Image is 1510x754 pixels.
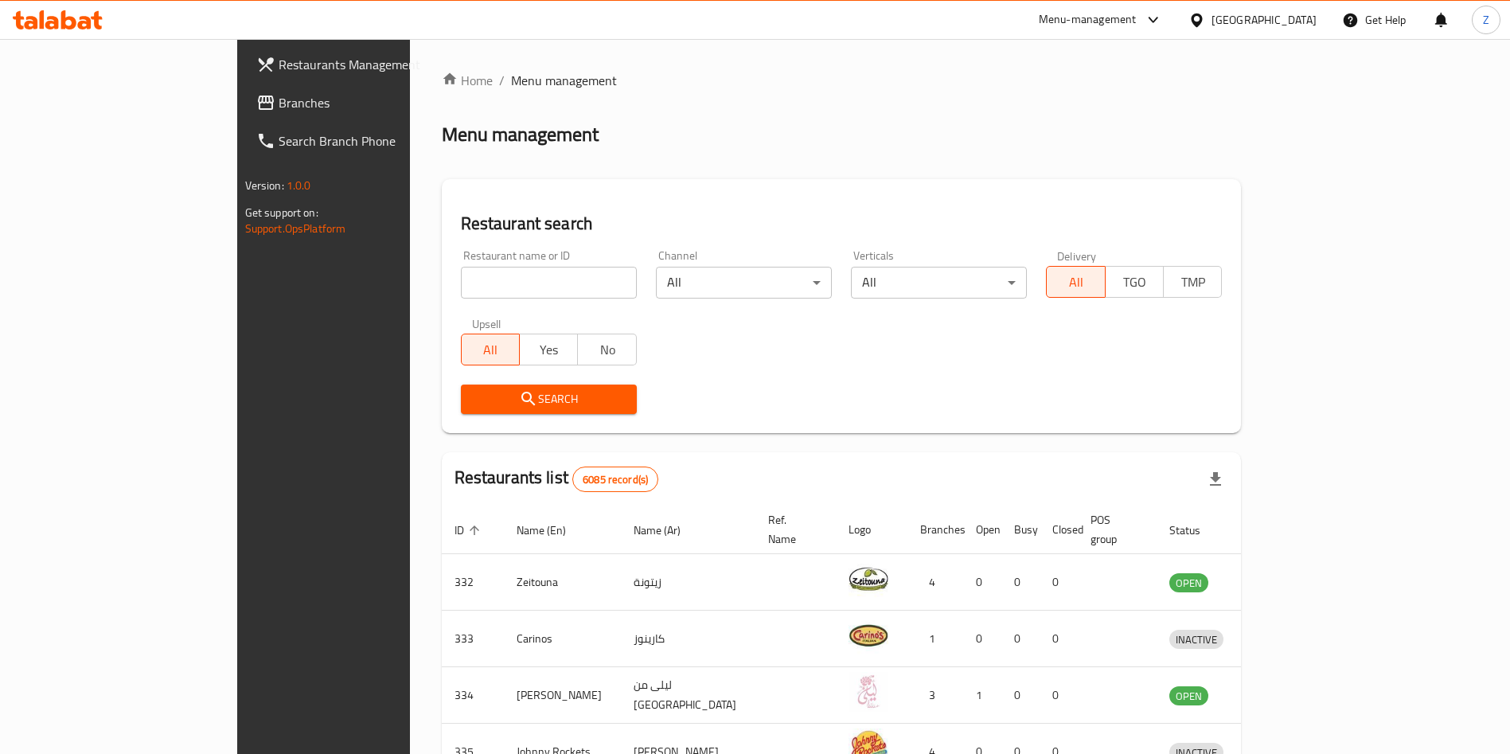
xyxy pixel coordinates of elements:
[634,521,701,540] span: Name (Ar)
[468,338,513,361] span: All
[572,467,658,492] div: Total records count
[1169,573,1208,592] div: OPEN
[474,389,624,409] span: Search
[461,267,637,299] input: Search for restaurant name or ID..
[621,554,755,611] td: زيتونة
[1001,554,1040,611] td: 0
[1105,266,1164,298] button: TGO
[1091,510,1137,549] span: POS group
[279,93,477,112] span: Branches
[907,611,963,667] td: 1
[244,122,490,160] a: Search Branch Phone
[245,218,346,239] a: Support.OpsPlatform
[621,667,755,724] td: ليلى من [GEOGRAPHIC_DATA]
[1001,506,1040,554] th: Busy
[499,71,505,90] li: /
[768,510,817,549] span: Ref. Name
[1046,266,1105,298] button: All
[963,506,1001,554] th: Open
[836,506,907,554] th: Logo
[584,338,630,361] span: No
[963,667,1001,724] td: 1
[849,559,888,599] img: Zeitouna
[1212,11,1317,29] div: [GEOGRAPHIC_DATA]
[461,334,520,365] button: All
[461,385,637,414] button: Search
[504,667,621,724] td: [PERSON_NAME]
[1483,11,1489,29] span: Z
[1040,554,1078,611] td: 0
[849,615,888,655] img: Carinos
[526,338,572,361] span: Yes
[907,554,963,611] td: 4
[245,202,318,223] span: Get support on:
[1040,667,1078,724] td: 0
[455,466,659,492] h2: Restaurants list
[1040,611,1078,667] td: 0
[472,318,501,329] label: Upsell
[656,267,832,299] div: All
[279,55,477,74] span: Restaurants Management
[504,611,621,667] td: Carinos
[519,334,578,365] button: Yes
[1057,250,1097,261] label: Delivery
[442,71,1242,90] nav: breadcrumb
[279,131,477,150] span: Search Branch Phone
[1169,574,1208,592] span: OPEN
[504,554,621,611] td: Zeitouna
[287,175,311,196] span: 1.0.0
[511,71,617,90] span: Menu management
[1001,611,1040,667] td: 0
[963,611,1001,667] td: 0
[442,122,599,147] h2: Menu management
[963,554,1001,611] td: 0
[1040,506,1078,554] th: Closed
[455,521,485,540] span: ID
[245,175,284,196] span: Version:
[244,84,490,122] a: Branches
[1053,271,1098,294] span: All
[1169,631,1223,649] span: INACTIVE
[244,45,490,84] a: Restaurants Management
[1169,521,1221,540] span: Status
[1001,667,1040,724] td: 0
[907,506,963,554] th: Branches
[1112,271,1157,294] span: TGO
[461,212,1223,236] h2: Restaurant search
[1196,460,1235,498] div: Export file
[1169,686,1208,705] div: OPEN
[1169,687,1208,705] span: OPEN
[907,667,963,724] td: 3
[577,334,636,365] button: No
[517,521,587,540] span: Name (En)
[1163,266,1222,298] button: TMP
[573,472,657,487] span: 6085 record(s)
[849,672,888,712] img: Leila Min Lebnan
[1039,10,1137,29] div: Menu-management
[1170,271,1215,294] span: TMP
[621,611,755,667] td: كارينوز
[851,267,1027,299] div: All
